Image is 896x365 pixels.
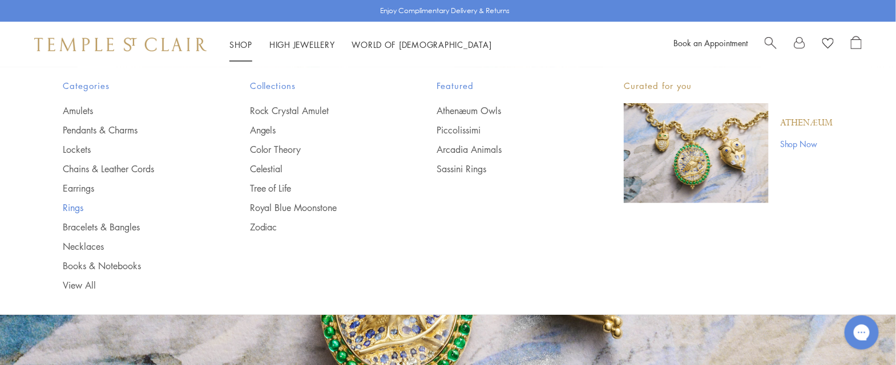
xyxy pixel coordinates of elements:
a: Pendants & Charms [63,124,204,136]
a: Athenæum [780,117,833,129]
a: Celestial [250,163,392,175]
a: Tree of Life [250,182,392,194]
a: View All [63,279,204,291]
a: Book an Appointment [673,37,748,48]
p: Curated for you [624,79,833,93]
a: Open Shopping Bag [851,36,862,53]
a: Zodiac [250,221,392,233]
iframe: Gorgias live chat messenger [839,311,885,354]
a: Bracelets & Bangles [63,221,204,233]
a: Royal Blue Moonstone [250,201,392,214]
a: Rings [63,201,204,214]
a: High JewelleryHigh Jewellery [269,39,335,50]
a: ShopShop [229,39,252,50]
span: Featured [437,79,578,93]
img: Temple St. Clair [34,38,207,51]
a: View Wishlist [822,36,834,53]
a: World of [DEMOGRAPHIC_DATA]World of [DEMOGRAPHIC_DATA] [352,39,492,50]
a: Lockets [63,143,204,156]
span: Categories [63,79,204,93]
a: Athenæum Owls [437,104,578,117]
a: Piccolissimi [437,124,578,136]
a: Chains & Leather Cords [63,163,204,175]
a: Search [765,36,777,53]
a: Necklaces [63,240,204,253]
nav: Main navigation [229,38,492,52]
a: Arcadia Animals [437,143,578,156]
a: Angels [250,124,392,136]
a: Sassini Rings [437,163,578,175]
span: Collections [250,79,392,93]
a: Books & Notebooks [63,259,204,272]
a: Earrings [63,182,204,194]
a: Color Theory [250,143,392,156]
a: Amulets [63,104,204,117]
a: Shop Now [780,137,833,150]
a: Rock Crystal Amulet [250,104,392,117]
p: Enjoy Complimentary Delivery & Returns [381,5,510,17]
